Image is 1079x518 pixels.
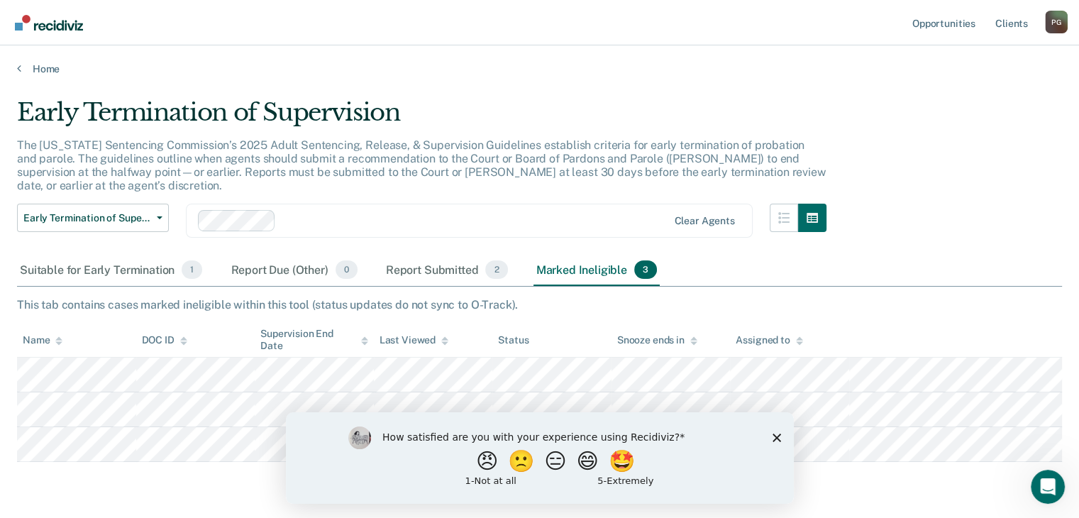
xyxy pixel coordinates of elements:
p: The [US_STATE] Sentencing Commission’s 2025 Adult Sentencing, Release, & Supervision Guidelines e... [17,138,826,193]
span: 2 [485,260,507,279]
button: Profile dropdown button [1045,11,1068,33]
img: Recidiviz [15,15,83,31]
div: Status [498,334,529,346]
div: P G [1045,11,1068,33]
iframe: Survey by Kim from Recidiviz [286,412,794,504]
span: 3 [634,260,657,279]
div: Suitable for Early Termination1 [17,255,205,286]
div: Supervision End Date [260,328,368,352]
div: DOC ID [142,334,187,346]
div: Early Termination of Supervision [17,98,826,138]
a: Home [17,62,1062,75]
div: Report Submitted2 [383,255,511,286]
span: 0 [336,260,358,279]
div: Marked Ineligible3 [533,255,660,286]
span: 1 [182,260,202,279]
span: Early Termination of Supervision [23,212,151,224]
div: Snooze ends in [617,334,697,346]
div: Clear agents [674,215,734,227]
div: Name [23,334,62,346]
div: This tab contains cases marked ineligible within this tool (status updates do not sync to O-Track). [17,298,1062,312]
iframe: Intercom live chat [1031,470,1065,504]
button: Early Termination of Supervision [17,204,169,232]
div: Last Viewed [380,334,448,346]
div: Report Due (Other)0 [228,255,360,286]
div: Assigned to [736,334,802,346]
